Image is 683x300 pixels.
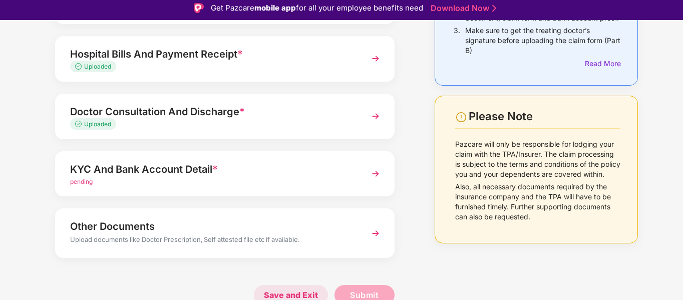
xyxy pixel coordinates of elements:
span: Uploaded [84,63,111,70]
div: Read More [585,58,620,69]
span: Uploaded [84,120,111,128]
div: Hospital Bills And Payment Receipt [70,46,354,62]
img: svg+xml;base64,PHN2ZyBpZD0iTmV4dCIgeG1sbnM9Imh0dHA6Ly93d3cudzMub3JnLzIwMDAvc3ZnIiB3aWR0aD0iMzYiIG... [367,224,385,242]
div: KYC And Bank Account Detail [70,161,354,177]
p: 3. [454,26,460,56]
p: Make sure to get the treating doctor’s signature before uploading the claim form (Part B) [465,26,620,56]
img: Stroke [492,3,496,14]
div: Please Note [469,110,620,123]
img: Logo [194,3,204,13]
div: Doctor Consultation And Discharge [70,104,354,120]
img: svg+xml;base64,PHN2ZyB4bWxucz0iaHR0cDovL3d3dy53My5vcmcvMjAwMC9zdmciIHdpZHRoPSIxMy4zMzMiIGhlaWdodD... [75,121,84,127]
img: svg+xml;base64,PHN2ZyBpZD0iV2FybmluZ18tXzI0eDI0IiBkYXRhLW5hbWU9Ildhcm5pbmcgLSAyNHgyNCIgeG1sbnM9Im... [455,111,467,123]
p: Also, all necessary documents required by the insurance company and the TPA will have to be furni... [455,182,621,222]
img: svg+xml;base64,PHN2ZyBpZD0iTmV4dCIgeG1sbnM9Imh0dHA6Ly93d3cudzMub3JnLzIwMDAvc3ZnIiB3aWR0aD0iMzYiIG... [367,165,385,183]
div: Other Documents [70,218,354,234]
img: svg+xml;base64,PHN2ZyBpZD0iTmV4dCIgeG1sbnM9Imh0dHA6Ly93d3cudzMub3JnLzIwMDAvc3ZnIiB3aWR0aD0iMzYiIG... [367,50,385,68]
a: Download Now [431,3,493,14]
div: Get Pazcare for all your employee benefits need [211,2,423,14]
strong: mobile app [254,3,296,13]
img: svg+xml;base64,PHN2ZyB4bWxucz0iaHR0cDovL3d3dy53My5vcmcvMjAwMC9zdmciIHdpZHRoPSIxMy4zMzMiIGhlaWdodD... [75,63,84,70]
div: Upload documents like Doctor Prescription, Self attested file etc if available. [70,234,354,247]
span: pending [70,178,93,185]
p: Pazcare will only be responsible for lodging your claim with the TPA/Insurer. The claim processin... [455,139,621,179]
img: svg+xml;base64,PHN2ZyBpZD0iTmV4dCIgeG1sbnM9Imh0dHA6Ly93d3cudzMub3JnLzIwMDAvc3ZnIiB3aWR0aD0iMzYiIG... [367,107,385,125]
